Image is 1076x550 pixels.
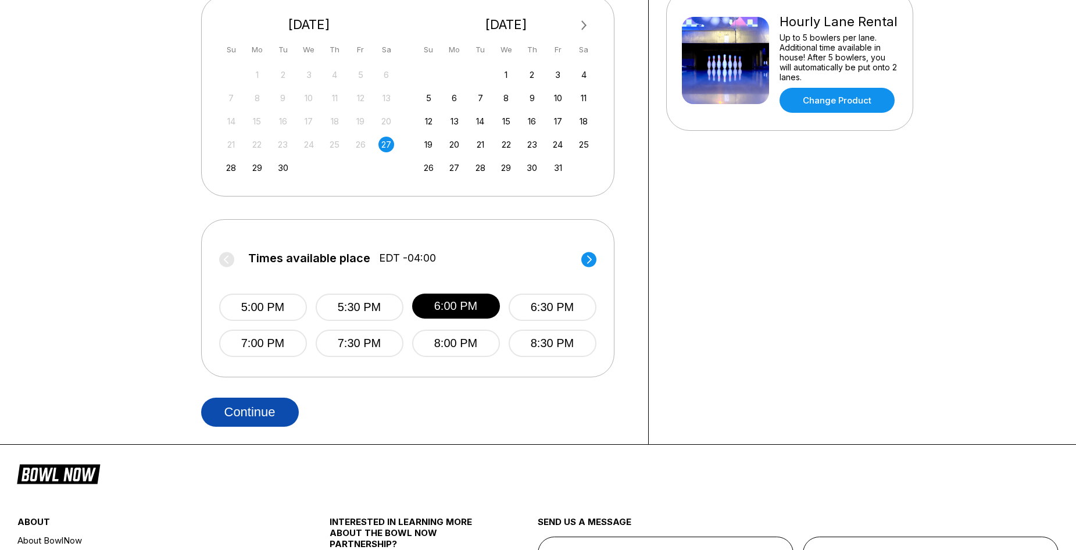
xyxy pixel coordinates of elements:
div: Choose Wednesday, October 22nd, 2025 [498,137,514,152]
div: Not available Friday, September 5th, 2025 [353,67,369,83]
div: Not available Friday, September 19th, 2025 [353,113,369,129]
div: We [498,42,514,58]
div: Not available Wednesday, September 24th, 2025 [301,137,317,152]
div: Th [327,42,342,58]
div: Not available Sunday, September 21st, 2025 [223,137,239,152]
div: Fr [550,42,566,58]
div: Not available Wednesday, September 17th, 2025 [301,113,317,129]
button: 5:30 PM [316,294,403,321]
span: Times available place [248,252,370,265]
div: Choose Saturday, October 4th, 2025 [576,67,592,83]
div: Not available Monday, September 15th, 2025 [249,113,265,129]
div: Not available Thursday, September 11th, 2025 [327,90,342,106]
div: Mo [446,42,462,58]
div: Mo [249,42,265,58]
div: about [17,516,278,533]
div: Not available Thursday, September 18th, 2025 [327,113,342,129]
div: Not available Friday, September 12th, 2025 [353,90,369,106]
div: Choose Thursday, October 2nd, 2025 [524,67,540,83]
div: Choose Monday, October 13th, 2025 [446,113,462,129]
div: Choose Tuesday, October 28th, 2025 [473,160,488,176]
div: Choose Sunday, October 26th, 2025 [421,160,437,176]
button: 6:30 PM [509,294,596,321]
div: Not available Tuesday, September 9th, 2025 [275,90,291,106]
div: Choose Saturday, October 11th, 2025 [576,90,592,106]
button: 6:00 PM [412,294,500,319]
div: Choose Saturday, October 18th, 2025 [576,113,592,129]
div: Choose Thursday, October 23rd, 2025 [524,137,540,152]
div: [DATE] [219,17,399,33]
div: Up to 5 bowlers per lane. Additional time available in house! After 5 bowlers, you will automatic... [780,33,898,82]
div: Choose Wednesday, October 15th, 2025 [498,113,514,129]
div: Su [223,42,239,58]
div: Choose Tuesday, September 30th, 2025 [275,160,291,176]
img: Hourly Lane Rental [682,17,769,104]
div: Choose Sunday, September 28th, 2025 [223,160,239,176]
div: Choose Wednesday, October 8th, 2025 [498,90,514,106]
div: Choose Friday, October 31st, 2025 [550,160,566,176]
div: Choose Thursday, October 16th, 2025 [524,113,540,129]
div: Choose Friday, October 24th, 2025 [550,137,566,152]
div: Choose Tuesday, October 7th, 2025 [473,90,488,106]
div: Tu [275,42,291,58]
div: Choose Sunday, October 12th, 2025 [421,113,437,129]
div: Not available Tuesday, September 23rd, 2025 [275,137,291,152]
div: month 2025-10 [419,66,594,176]
button: 8:30 PM [509,330,596,357]
div: Not available Sunday, September 7th, 2025 [223,90,239,106]
div: Choose Monday, October 27th, 2025 [446,160,462,176]
div: Not available Saturday, September 6th, 2025 [378,67,394,83]
button: Continue [201,398,299,427]
div: Th [524,42,540,58]
div: Not available Saturday, September 13th, 2025 [378,90,394,106]
div: Not available Tuesday, September 16th, 2025 [275,113,291,129]
div: Choose Monday, October 6th, 2025 [446,90,462,106]
div: Su [421,42,437,58]
div: Hourly Lane Rental [780,14,898,30]
div: month 2025-09 [222,66,396,176]
div: We [301,42,317,58]
div: Not available Monday, September 8th, 2025 [249,90,265,106]
div: Choose Friday, October 10th, 2025 [550,90,566,106]
div: Choose Monday, October 20th, 2025 [446,137,462,152]
div: Choose Sunday, October 5th, 2025 [421,90,437,106]
div: Choose Friday, October 17th, 2025 [550,113,566,129]
div: Not available Sunday, September 14th, 2025 [223,113,239,129]
a: Change Product [780,88,895,113]
button: 5:00 PM [219,294,307,321]
div: Not available Friday, September 26th, 2025 [353,137,369,152]
button: 7:00 PM [219,330,307,357]
span: EDT -04:00 [379,252,436,265]
div: Choose Tuesday, October 21st, 2025 [473,137,488,152]
div: Fr [353,42,369,58]
div: Choose Thursday, October 9th, 2025 [524,90,540,106]
div: send us a message [538,516,1059,537]
div: [DATE] [416,17,596,33]
div: Choose Saturday, September 27th, 2025 [378,137,394,152]
div: Not available Tuesday, September 2nd, 2025 [275,67,291,83]
button: Next Month [575,16,594,35]
a: About BowlNow [17,533,278,548]
div: Not available Saturday, September 20th, 2025 [378,113,394,129]
div: Not available Wednesday, September 10th, 2025 [301,90,317,106]
div: Choose Tuesday, October 14th, 2025 [473,113,488,129]
div: Choose Wednesday, October 29th, 2025 [498,160,514,176]
button: 8:00 PM [412,330,500,357]
div: Sa [576,42,592,58]
div: Not available Monday, September 1st, 2025 [249,67,265,83]
button: 7:30 PM [316,330,403,357]
div: Not available Thursday, September 4th, 2025 [327,67,342,83]
div: Choose Monday, September 29th, 2025 [249,160,265,176]
div: Sa [378,42,394,58]
div: Choose Thursday, October 30th, 2025 [524,160,540,176]
div: Not available Thursday, September 25th, 2025 [327,137,342,152]
div: Not available Monday, September 22nd, 2025 [249,137,265,152]
div: Choose Friday, October 3rd, 2025 [550,67,566,83]
div: Tu [473,42,488,58]
div: Choose Sunday, October 19th, 2025 [421,137,437,152]
div: Choose Saturday, October 25th, 2025 [576,137,592,152]
div: Not available Wednesday, September 3rd, 2025 [301,67,317,83]
div: Choose Wednesday, October 1st, 2025 [498,67,514,83]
